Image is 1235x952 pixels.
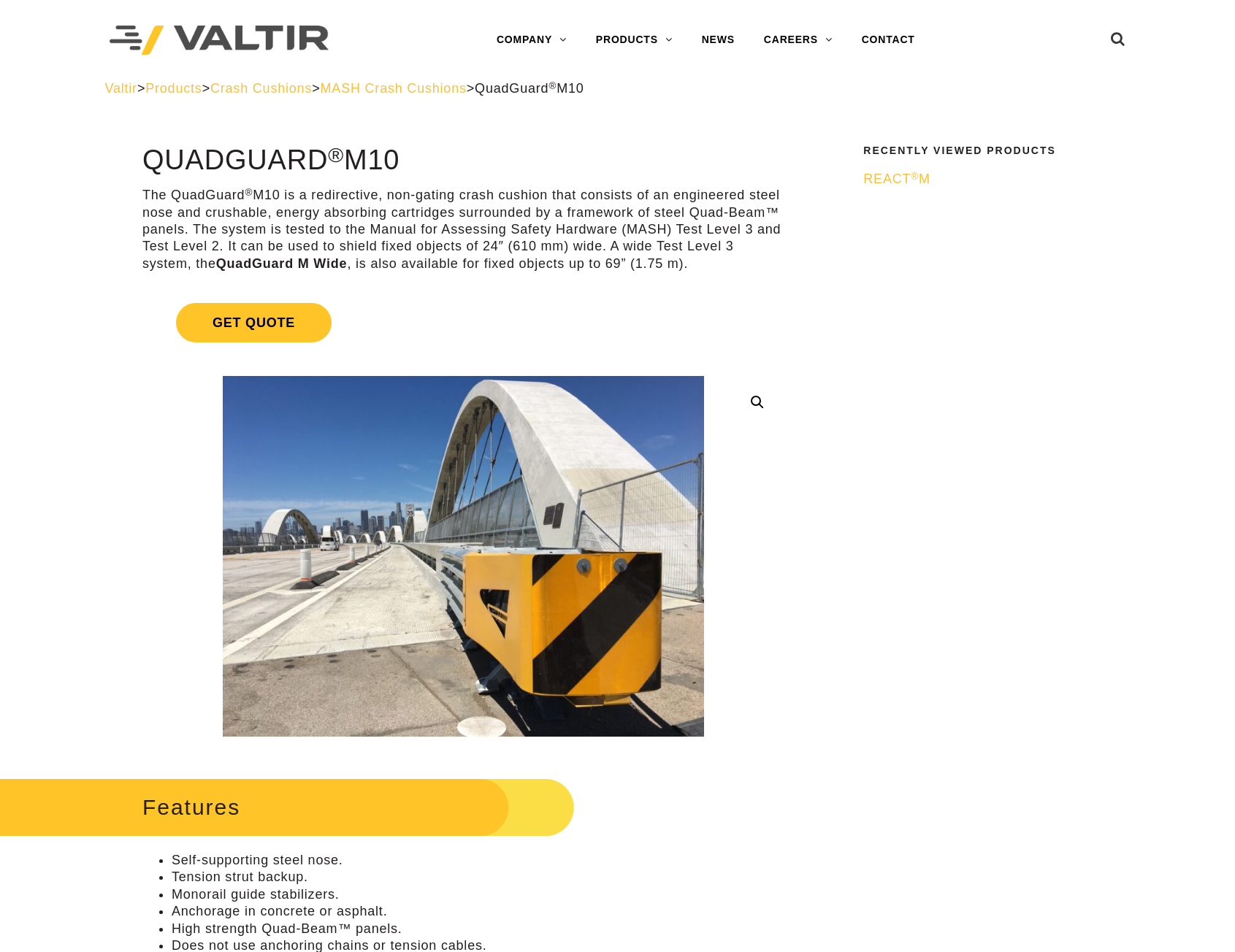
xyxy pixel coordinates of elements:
[548,80,557,91] sup: ®
[687,26,749,55] a: NEWS
[475,81,584,96] span: QuadGuard M10
[172,886,784,903] li: Monorail guide stabilizers.
[863,145,1121,156] h2: Recently Viewed Products
[176,303,332,342] span: Get Quote
[110,26,329,55] img: Valtir
[172,921,784,937] li: High strength Quad-Beam™ panels.
[328,143,344,166] sup: ®
[104,81,137,96] a: Valtir
[863,171,1121,188] a: REACT®M
[172,903,784,920] li: Anchorage in concrete or asphalt.
[142,187,784,272] p: The QuadGuard M10 is a redirective, non-gating crash cushion that consists of an engineered steel...
[482,26,581,55] a: COMPANY
[911,171,919,182] sup: ®
[847,26,930,55] a: CONTACT
[581,26,687,55] a: PRODUCTS
[145,81,202,96] a: Products
[142,285,784,360] a: Get Quote
[749,26,847,55] a: CAREERS
[863,172,930,186] span: REACT M
[216,256,348,271] strong: QuadGuard M Wide
[245,187,253,198] sup: ®
[142,145,784,176] h1: QuadGuard M10
[172,852,784,869] li: Self-supporting steel nose.
[210,81,312,96] a: Crash Cushions
[172,869,784,886] li: Tension strut backup.
[104,80,1130,97] div: > > > >
[321,81,467,96] a: MASH Crash Cushions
